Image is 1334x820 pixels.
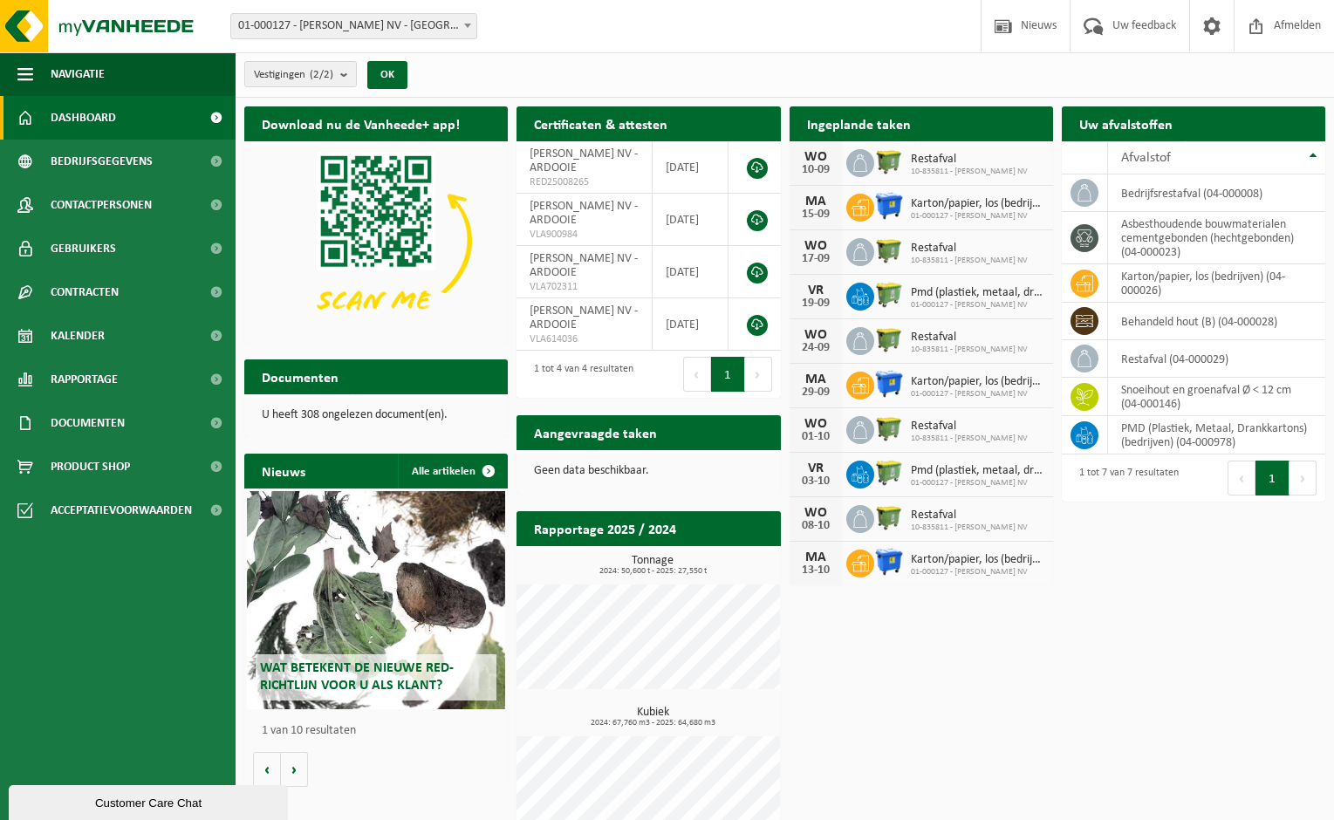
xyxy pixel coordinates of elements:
[398,454,506,489] a: Alle artikelen
[525,555,780,576] h3: Tonnage
[525,355,633,393] div: 1 tot 4 van 4 resultaten
[1062,106,1190,140] h2: Uw afvalstoffen
[790,106,928,140] h2: Ingeplande taken
[911,153,1028,167] span: Restafval
[653,141,729,194] td: [DATE]
[911,167,1028,177] span: 10-835811 - [PERSON_NAME] NV
[231,14,476,38] span: 01-000127 - DEBRUYNE NV - ARDOOIE
[530,252,638,279] span: [PERSON_NAME] NV - ARDOOIE
[911,420,1028,434] span: Restafval
[911,286,1044,300] span: Pmd (plastiek, metaal, drankkartons) (bedrijven)
[1108,416,1325,454] td: PMD (Plastiek, Metaal, Drankkartons) (bedrijven) (04-000978)
[874,502,904,532] img: WB-1100-HPE-GN-50
[51,227,116,270] span: Gebruikers
[911,300,1044,311] span: 01-000127 - [PERSON_NAME] NV
[1228,461,1255,495] button: Previous
[530,280,639,294] span: VLA702311
[651,545,779,580] a: Bekijk rapportage
[260,661,454,692] span: Wat betekent de nieuwe RED-richtlijn voor u als klant?
[51,52,105,96] span: Navigatie
[281,752,308,787] button: Volgende
[244,359,356,393] h2: Documenten
[244,61,357,87] button: Vestigingen(2/2)
[51,314,105,358] span: Kalender
[911,434,1028,444] span: 10-835811 - [PERSON_NAME] NV
[911,389,1044,400] span: 01-000127 - [PERSON_NAME] NV
[798,164,833,176] div: 10-09
[653,194,729,246] td: [DATE]
[1108,378,1325,416] td: snoeihout en groenafval Ø < 12 cm (04-000146)
[51,358,118,401] span: Rapportage
[874,547,904,577] img: WB-1100-HPE-BE-01
[798,475,833,488] div: 03-10
[51,183,152,227] span: Contactpersonen
[244,454,323,488] h2: Nieuws
[51,401,125,445] span: Documenten
[798,431,833,443] div: 01-10
[874,413,904,443] img: WB-1100-HPE-GN-50
[798,550,833,564] div: MA
[798,328,833,342] div: WO
[798,520,833,532] div: 08-10
[798,461,833,475] div: VR
[51,489,192,532] span: Acceptatievoorwaarden
[262,409,490,421] p: U heeft 308 ongelezen document(en).
[1071,459,1179,497] div: 1 tot 7 van 7 resultaten
[525,567,780,576] span: 2024: 50,600 t - 2025: 27,550 t
[310,69,333,80] count: (2/2)
[653,298,729,351] td: [DATE]
[530,147,638,174] span: [PERSON_NAME] NV - ARDOOIE
[911,464,1044,478] span: Pmd (plastiek, metaal, drankkartons) (bedrijven)
[1108,264,1325,303] td: karton/papier, los (bedrijven) (04-000026)
[798,342,833,354] div: 24-09
[1108,303,1325,340] td: behandeld hout (B) (04-000028)
[874,147,904,176] img: WB-1100-HPE-GN-50
[525,719,780,728] span: 2024: 67,760 m3 - 2025: 64,680 m3
[911,509,1028,523] span: Restafval
[1290,461,1317,495] button: Next
[745,357,772,392] button: Next
[911,375,1044,389] span: Karton/papier, los (bedrijven)
[247,491,505,709] a: Wat betekent de nieuwe RED-richtlijn voor u als klant?
[911,242,1028,256] span: Restafval
[530,304,638,331] span: [PERSON_NAME] NV - ARDOOIE
[798,372,833,386] div: MA
[798,208,833,221] div: 15-09
[798,239,833,253] div: WO
[798,417,833,431] div: WO
[874,236,904,265] img: WB-1100-HPE-GN-50
[911,345,1028,355] span: 10-835811 - [PERSON_NAME] NV
[798,297,833,310] div: 19-09
[530,175,639,189] span: RED25008265
[798,564,833,577] div: 13-10
[1108,174,1325,212] td: bedrijfsrestafval (04-000008)
[798,253,833,265] div: 17-09
[798,386,833,399] div: 29-09
[874,458,904,488] img: WB-0660-HPE-GN-50
[534,465,763,477] p: Geen data beschikbaar.
[1255,461,1290,495] button: 1
[51,445,130,489] span: Product Shop
[51,270,119,314] span: Contracten
[911,523,1028,533] span: 10-835811 - [PERSON_NAME] NV
[244,141,508,339] img: Download de VHEPlus App
[530,332,639,346] span: VLA614036
[911,256,1028,266] span: 10-835811 - [PERSON_NAME] NV
[911,331,1028,345] span: Restafval
[253,752,281,787] button: Vorige
[530,200,638,227] span: [PERSON_NAME] NV - ARDOOIE
[874,325,904,354] img: WB-1100-HPE-GN-50
[874,191,904,221] img: WB-1100-HPE-BE-01
[51,96,116,140] span: Dashboard
[51,140,153,183] span: Bedrijfsgegevens
[874,369,904,399] img: WB-1100-HPE-BE-01
[711,357,745,392] button: 1
[653,246,729,298] td: [DATE]
[516,106,685,140] h2: Certificaten & attesten
[262,725,499,737] p: 1 van 10 resultaten
[911,211,1044,222] span: 01-000127 - [PERSON_NAME] NV
[516,511,694,545] h2: Rapportage 2025 / 2024
[516,415,674,449] h2: Aangevraagde taken
[9,782,291,820] iframe: chat widget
